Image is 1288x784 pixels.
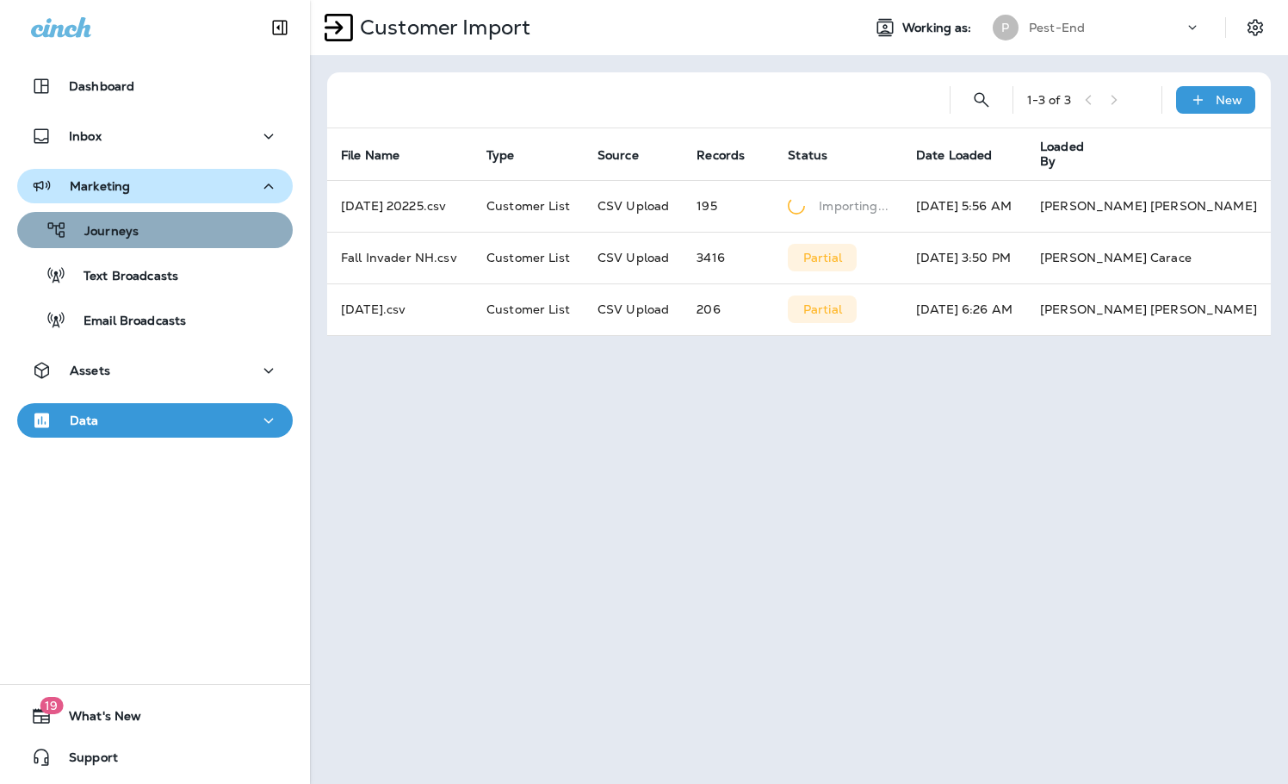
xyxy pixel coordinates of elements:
span: File Name [341,147,422,163]
td: [DATE].csv [327,283,473,335]
span: What's New [52,709,141,730]
span: Date Loaded [916,148,993,163]
td: Fall Invader NH.csv [327,232,473,283]
p: New [1216,93,1242,107]
button: Settings [1240,12,1271,43]
button: Dashboard [17,69,293,103]
p: Email Broadcasts [66,314,186,330]
p: Inbox [69,129,102,143]
td: [DATE] 5:56 AM [902,180,1026,232]
p: Partial [803,302,842,316]
span: Records [697,148,745,163]
span: Source [598,148,639,163]
span: Type [486,148,515,163]
p: Customer Import [353,15,530,40]
button: Inbox [17,119,293,153]
p: Marketing [70,179,130,193]
div: P [993,15,1019,40]
p: Partial [803,251,842,264]
span: Date Loaded [916,147,1015,163]
span: Loaded By [1040,140,1084,169]
span: Status [788,148,827,163]
td: 206 [683,283,774,335]
span: Type [486,147,537,163]
p: Data [70,414,99,427]
p: Pest-End [1029,21,1085,34]
td: CSV Upload [584,232,683,283]
p: Dashboard [69,79,134,93]
td: [PERSON_NAME] Carace [1026,232,1271,283]
p: Journeys [67,224,139,240]
span: Support [52,750,118,771]
button: 19What's New [17,699,293,733]
span: Loaded By [1040,140,1106,169]
span: Source [598,147,661,163]
td: 195 [683,180,774,232]
td: 3416 [683,232,774,283]
td: [PERSON_NAME] [PERSON_NAME] [1026,180,1271,232]
td: Customer List [473,232,584,283]
button: Journeys [17,212,293,248]
td: [PERSON_NAME] [PERSON_NAME] [1026,283,1271,335]
p: Assets [70,364,110,377]
span: Records [697,147,767,163]
button: Email Broadcasts [17,302,293,338]
button: Assets [17,353,293,388]
button: Data [17,403,293,438]
td: [DATE] 6:26 AM [902,283,1026,335]
td: [DATE] 20225.csv [327,180,473,232]
td: CSV Upload [584,283,683,335]
button: Text Broadcasts [17,257,293,293]
button: Search Import [964,83,999,117]
span: Working as: [902,21,975,35]
td: [DATE] 3:50 PM [902,232,1026,283]
span: Status [788,147,850,163]
p: Text Broadcasts [66,269,178,285]
span: File Name [341,148,399,163]
span: 19 [40,697,63,714]
td: Customer List [473,283,584,335]
p: Importing... [819,197,889,215]
button: Marketing [17,169,293,203]
div: 1 - 3 of 3 [1027,93,1071,107]
button: Support [17,740,293,775]
td: CSV Upload [584,180,683,232]
td: Customer List [473,180,584,232]
button: Collapse Sidebar [256,10,304,45]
